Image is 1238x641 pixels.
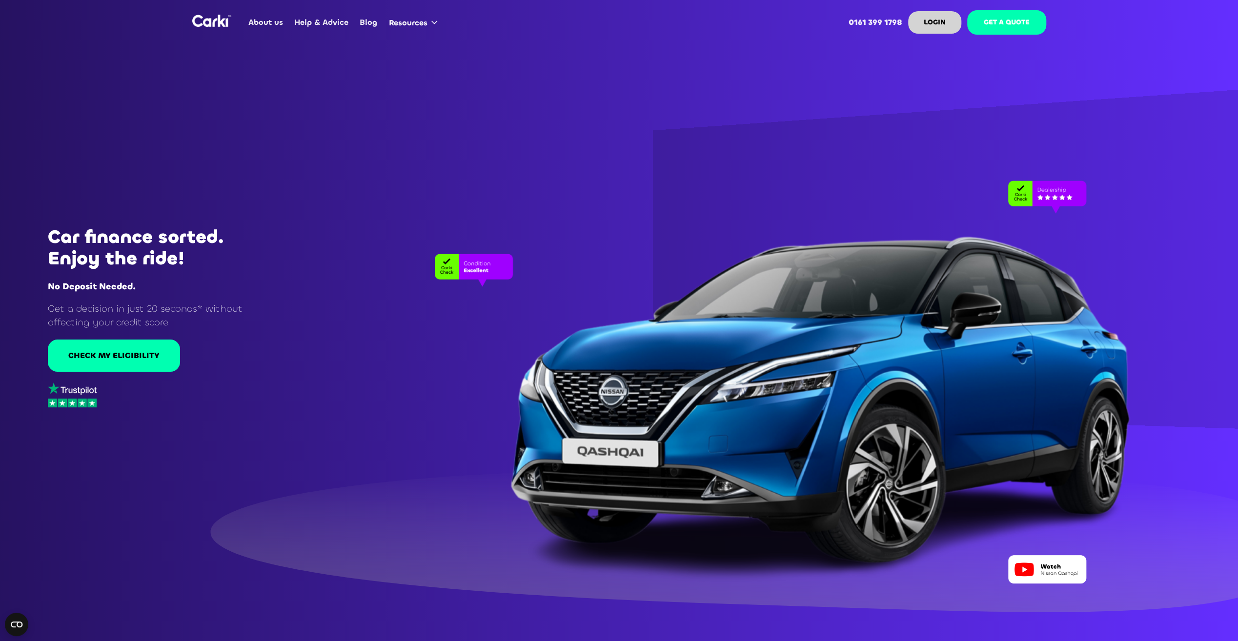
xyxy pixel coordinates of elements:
[924,18,946,27] strong: LOGIN
[192,15,231,27] a: home
[908,11,961,34] a: LOGIN
[389,18,427,28] div: Resources
[48,280,136,292] strong: No Deposit Needed.
[48,226,266,269] h1: Car finance sorted. Enjoy the ride!
[192,15,231,27] img: Logo
[843,3,908,41] a: 0161 399 1798
[243,3,289,41] a: About us
[48,382,97,395] img: trustpilot
[48,302,266,329] p: Get a decision in just 20 seconds* without affecting your credit score
[68,350,160,361] div: CHECK MY ELIGIBILITY
[289,3,354,41] a: Help & Advice
[48,399,97,408] img: stars
[984,18,1030,27] strong: GET A QUOTE
[967,10,1046,35] a: GET A QUOTE
[383,4,447,41] div: Resources
[354,3,383,41] a: Blog
[5,613,28,636] button: Open CMP widget
[849,17,902,27] strong: 0161 399 1798
[48,340,180,372] a: CHECK MY ELIGIBILITY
